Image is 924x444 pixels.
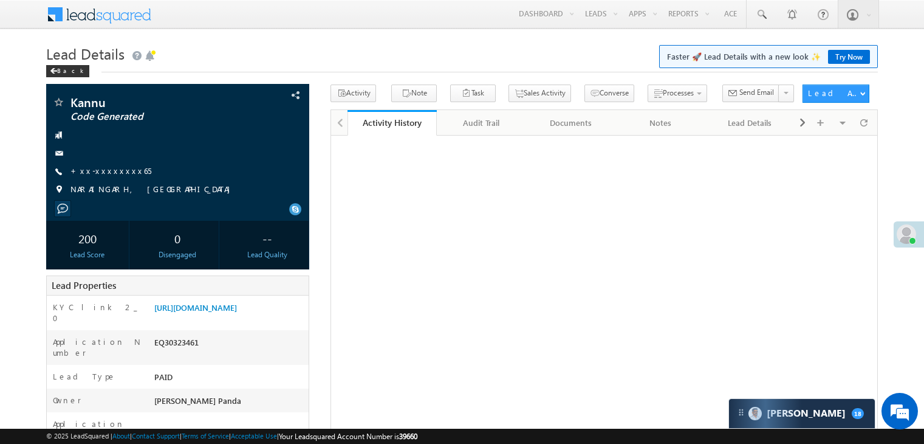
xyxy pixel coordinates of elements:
span: Carter [767,408,846,419]
a: Audit Trail [437,110,526,136]
a: Try Now [828,50,870,64]
div: Back [46,65,89,77]
span: NARAINGARH, [GEOGRAPHIC_DATA] [70,184,236,196]
div: Disengaged [139,249,216,260]
img: Carter [748,407,762,420]
button: Converse [584,85,634,102]
span: [PERSON_NAME] Panda [154,395,241,406]
button: Activity [330,85,376,102]
span: 39660 [399,432,417,441]
span: Kannu [70,96,233,108]
label: KYC link 2_0 [53,302,142,324]
a: About [112,432,130,440]
div: Notes [626,116,694,130]
div: carter-dragCarter[PERSON_NAME]18 [728,398,875,429]
span: Your Leadsquared Account Number is [279,432,417,441]
a: Back [46,64,95,75]
a: Terms of Service [182,432,229,440]
span: Lead Properties [52,279,116,291]
a: Contact Support [132,432,180,440]
span: © 2025 LeadSquared | | | | | [46,431,417,442]
label: Application Status [53,418,142,440]
label: Application Number [53,336,142,358]
button: Lead Actions [803,85,869,103]
span: Send Email [739,87,774,98]
label: Lead Type [53,371,116,382]
div: Lead Details [716,116,784,130]
div: Documents [536,116,605,130]
a: Lead Details [706,110,795,136]
a: Acceptable Use [231,432,277,440]
button: Sales Activity [508,85,571,102]
div: EQ30323461 [151,336,309,353]
span: Code Generated [70,111,233,123]
div: -- [229,227,306,249]
div: 200 [49,227,126,249]
div: Audit Trail [447,116,515,130]
span: Faster 🚀 Lead Details with a new look ✨ [667,50,870,63]
button: Task [450,85,496,102]
label: Owner [53,395,81,406]
div: Activity History [357,117,428,128]
span: Lead Details [46,44,125,63]
a: Documents [527,110,616,136]
div: Lead Actions [808,88,860,99]
a: Activity History [347,110,437,136]
a: +xx-xxxxxxxx65 [70,165,151,176]
a: [URL][DOMAIN_NAME] [154,302,237,313]
div: Lead Quality [229,249,306,260]
div: PAID [151,371,309,388]
div: 0 [139,227,216,249]
a: Notes [616,110,705,136]
div: Lead Score [49,249,126,260]
span: Processes [663,88,694,97]
button: Send Email [722,85,779,102]
img: carter-drag [736,408,746,417]
button: Processes [648,85,707,102]
button: Note [391,85,437,102]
